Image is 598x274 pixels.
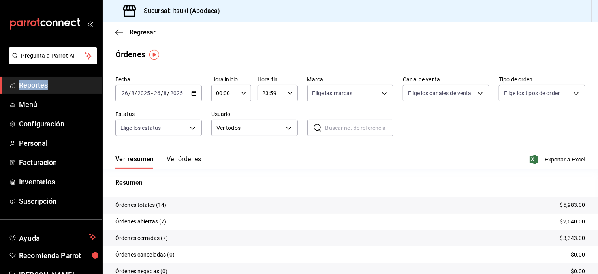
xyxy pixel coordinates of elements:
[115,234,168,242] p: Órdenes cerradas (7)
[408,89,471,97] span: Elige los canales de venta
[571,251,585,259] p: $0.00
[115,178,585,188] p: Resumen
[87,21,93,27] button: open_drawer_menu
[19,197,56,205] font: Suscripción
[560,234,585,242] p: $3,343.00
[115,112,202,117] label: Estatus
[115,251,175,259] p: Órdenes canceladas (0)
[149,50,159,60] img: Marcador de información sobre herramientas
[115,201,167,209] p: Órdenes totales (14)
[19,139,48,147] font: Personal
[121,90,128,96] input: --
[19,158,57,167] font: Facturación
[560,218,585,226] p: $2,640.00
[167,90,170,96] span: /
[312,89,353,97] span: Elige las marcas
[19,120,64,128] font: Configuración
[154,90,161,96] input: --
[115,155,201,169] div: Pestañas de navegación
[403,77,489,83] label: Canal de venta
[167,155,201,169] button: Ver órdenes
[307,77,394,83] label: Marca
[19,100,38,109] font: Menú
[545,156,585,163] font: Exportar a Excel
[258,77,297,83] label: Hora fin
[151,90,153,96] span: -
[19,81,48,89] font: Reportes
[115,28,156,36] button: Regresar
[504,89,561,97] span: Elige los tipos de orden
[135,90,137,96] span: /
[161,90,163,96] span: /
[130,28,156,36] span: Regresar
[21,52,85,60] span: Pregunta a Parrot AI
[19,232,86,242] span: Ayuda
[19,178,55,186] font: Inventarios
[560,201,585,209] p: $5,983.00
[128,90,131,96] span: /
[120,124,161,132] span: Elige los estatus
[137,90,150,96] input: ----
[9,47,97,64] button: Pregunta a Parrot AI
[499,77,585,83] label: Tipo de orden
[211,77,251,83] label: Hora inicio
[131,90,135,96] input: --
[115,77,202,83] label: Fecha
[531,155,585,164] button: Exportar a Excel
[115,155,154,163] font: Ver resumen
[325,120,394,136] input: Buscar no. de referencia
[216,124,283,132] span: Ver todos
[115,49,145,60] div: Órdenes
[170,90,183,96] input: ----
[164,90,167,96] input: --
[211,112,298,117] label: Usuario
[115,218,167,226] p: Órdenes abiertas (7)
[6,57,97,66] a: Pregunta a Parrot AI
[19,251,81,260] font: Recomienda Parrot
[137,6,220,16] h3: Sucursal: Itsuki (Apodaca)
